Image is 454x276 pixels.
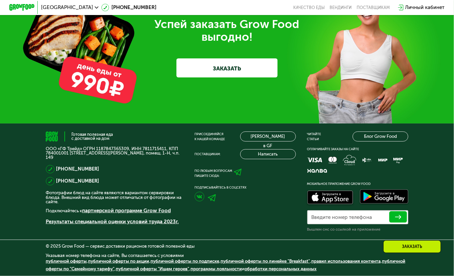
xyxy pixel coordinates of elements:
a: Результаты специальной оценки условий труда 2023г. [46,219,179,225]
a: обработки персональных данных [245,266,317,271]
a: публичной оферты по линейке "Breakfast" [220,259,310,264]
div: поставщикам [357,5,390,10]
img: Доступно в Google Play [358,188,410,206]
a: правил использования контента [311,259,381,264]
div: Подписывайтесь в соцсетях [194,185,296,190]
div: Готовая полезная еда с доставкой на дом [71,132,113,141]
div: Присоединяйся к нашей команде [194,131,225,142]
a: ЗАКАЗАТЬ [176,58,277,77]
div: Вышлем смс со ссылкой на приложение [307,227,408,232]
span: , , , , , , , и [46,259,405,271]
a: [PHONE_NUMBER] [56,178,99,185]
a: Блог Grow Food [353,131,408,142]
a: Качество еды [293,5,325,10]
a: [PERSON_NAME] в GF [240,131,296,142]
a: партнерской программе Grow Food [82,208,171,214]
a: публичной оферты по подписке [150,259,219,264]
div: Личный кабинет [405,4,445,11]
div: Читайте статьи [307,131,321,142]
a: [PHONE_NUMBER] [56,166,99,173]
a: публичной оферты "Ищем героев" [116,266,189,271]
div: Успей заказать Grow Food выгодно! [50,18,404,43]
p: ООО «ГФ Трейд» ОГРН 1187847365309, ИНН 7811715411, КПП 784001001 [STREET_ADDRESS][PERSON_NAME], п... [46,147,183,160]
label: Введите номер телефона [311,216,372,219]
button: Написать [240,149,296,159]
div: Оплачивайте заказы на сайте [307,147,408,152]
a: Вендинги [330,5,352,10]
div: © 2025 Grow Food — сервис доставки рационов готовой полезной еды [46,244,408,248]
div: Указывая номер телефона на сайте, Вы соглашаетесь с условиями [46,253,408,276]
a: публичной оферты по "Семейному тарифу" [46,259,405,271]
p: Подключайтесь к [46,207,183,215]
a: [PHONE_NUMBER] [101,4,156,11]
a: публичной оферты [46,259,87,264]
a: программы лояльности [190,266,242,271]
a: публичной оферты по акции [88,259,149,264]
div: Мобильное приложение Grow Food [307,181,408,186]
div: Заказать [383,240,441,253]
span: [GEOGRAPHIC_DATA] [41,5,93,10]
p: Фотографии блюд на сайте являются вариантом сервировки блюда. Внешний вид блюда может отличаться ... [46,191,183,204]
div: Поставщикам: [194,152,220,157]
div: По любым вопросам пишите сюда: [194,168,232,178]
